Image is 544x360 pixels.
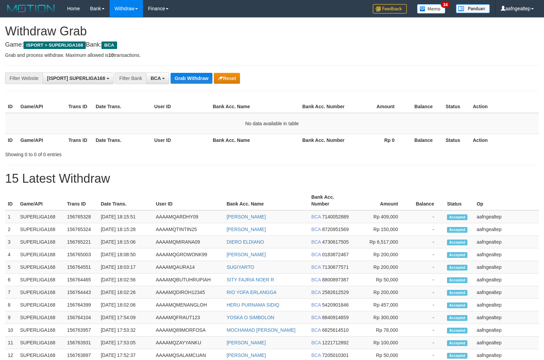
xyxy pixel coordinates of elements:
td: AAAAMQ89MORFOSA [153,324,224,337]
td: AAAAMQMIRANA09 [153,236,224,248]
td: - [408,261,444,274]
span: Copy 5420901846 to clipboard [322,302,349,308]
img: MOTION_logo.png [5,3,57,14]
span: BCA [311,227,321,232]
td: 8 [5,299,17,311]
td: [DATE] 18:02:56 [98,274,153,286]
a: HERU PURNAMA SIDIQ [227,302,279,308]
td: 1 [5,210,17,223]
span: Copy 7205010301 to clipboard [322,353,349,358]
td: [DATE] 17:53:32 [98,324,153,337]
a: [PERSON_NAME] [227,340,266,345]
td: aafngealtep [474,236,539,248]
td: 156763957 [64,324,98,337]
td: SUPERLIGA168 [17,337,64,349]
td: aafngealtep [474,274,539,286]
button: [ISPORT] SUPERLIGA168 [43,72,113,84]
button: Grab Withdraw [171,73,212,84]
th: Status [443,134,470,146]
td: 4 [5,248,17,261]
td: aafngealtep [474,311,539,324]
td: - [408,248,444,261]
td: SUPERLIGA168 [17,248,64,261]
th: ID [5,134,18,146]
td: 6 [5,274,17,286]
div: Filter Bank [115,72,146,84]
td: Rp 100,000 [354,337,408,349]
td: 156763931 [64,337,98,349]
p: Grab and process withdraw. Maximum allowed is transactions. [5,52,539,59]
td: SUPERLIGA168 [17,236,64,248]
span: Copy 7140052889 to clipboard [322,214,349,219]
span: BCA [311,264,321,270]
th: Bank Acc. Name [210,134,300,146]
span: Accepted [447,353,467,359]
th: Bank Acc. Number [300,134,348,146]
img: Feedback.jpg [373,4,407,14]
h1: 15 Latest Withdraw [5,172,539,185]
div: Filter Website [5,72,43,84]
td: Rp 200,000 [354,261,408,274]
span: BCA [311,353,321,358]
td: 156764465 [64,274,98,286]
td: AAAAMQMENANGLOH [153,299,224,311]
td: [DATE] 18:15:06 [98,236,153,248]
td: Rp 50,000 [354,274,408,286]
td: 10 [5,324,17,337]
a: [PERSON_NAME] [227,227,266,232]
span: Accepted [447,252,467,258]
td: No data available in table [5,113,539,134]
span: BCA [311,214,321,219]
span: Accepted [447,227,467,233]
span: BCA [150,76,161,81]
td: AAAAMQZAYYANKU [153,337,224,349]
th: Bank Acc. Name [210,100,300,113]
td: - [408,274,444,286]
td: - [408,299,444,311]
td: AAAAMQARDHY09 [153,210,224,223]
td: - [408,236,444,248]
span: BCA [311,252,321,257]
td: aafngealtep [474,324,539,337]
span: BCA [101,42,117,49]
th: Status [443,100,470,113]
td: - [408,286,444,299]
td: 5 [5,261,17,274]
th: Bank Acc. Name [224,191,309,210]
span: Copy 4730617505 to clipboard [322,239,349,245]
td: [DATE] 18:08:50 [98,248,153,261]
span: BCA [311,340,321,345]
td: AAAAMQTINTIN25 [153,223,224,236]
span: Copy 1221712892 to clipboard [322,340,349,345]
th: Balance [405,134,443,146]
td: - [408,337,444,349]
span: [ISPORT] SUPERLIGA168 [47,76,105,81]
th: User ID [151,100,210,113]
td: [DATE] 18:15:28 [98,223,153,236]
div: Showing 0 to 0 of 0 entries [5,148,222,158]
strong: 10 [108,52,114,58]
th: Amount [354,191,408,210]
th: User ID [151,134,210,146]
td: 2 [5,223,17,236]
td: AAAAMQAURA14 [153,261,224,274]
span: Accepted [447,265,467,271]
td: - [408,311,444,324]
td: 156765324 [64,223,98,236]
span: BCA [311,327,321,333]
td: 7 [5,286,17,299]
td: [DATE] 18:02:26 [98,286,153,299]
th: Op [474,191,539,210]
td: aafngealtep [474,299,539,311]
td: Rp 200,000 [354,286,408,299]
td: 156764551 [64,261,98,274]
a: SUGIYARTO [227,264,254,270]
th: Date Trans. [93,100,151,113]
span: Copy 2582612529 to clipboard [322,290,349,295]
span: Accepted [447,328,467,333]
td: 156764104 [64,311,98,324]
span: Accepted [447,315,467,321]
th: Game/API [18,134,66,146]
span: Accepted [447,240,467,245]
td: SUPERLIGA168 [17,324,64,337]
